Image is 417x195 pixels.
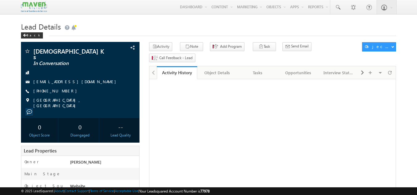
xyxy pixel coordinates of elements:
span: [PHONE_NUMBER] [33,88,80,94]
span: Call Feedback - Lead [159,55,193,61]
button: Add Program [210,42,244,51]
div: Disengaged [63,132,97,138]
div: 0 [23,121,57,132]
span: [GEOGRAPHIC_DATA], [GEOGRAPHIC_DATA] [33,97,129,108]
label: Owner [24,159,39,165]
a: Interview Status [319,66,359,79]
a: [EMAIL_ADDRESS][DOMAIN_NAME] [33,79,119,84]
span: 77978 [200,189,210,193]
div: Website [69,183,140,192]
div: Back [21,32,43,39]
div: Interview Status [323,69,353,76]
div: Object Details [202,69,232,76]
div: Lead Quality [103,132,138,138]
div: -- [103,121,138,132]
label: Main Stage [24,171,61,177]
span: Your Leadsquared Account Number is [139,189,210,193]
button: Call Feedback - Lead [149,54,195,63]
button: Activity [149,42,172,51]
span: [PERSON_NAME] [70,159,101,165]
div: Tasks [243,69,273,76]
span: © 2025 LeadSquared | | | | | [21,188,210,194]
button: Note [180,42,203,51]
button: Object Actions [362,42,396,51]
span: [DEMOGRAPHIC_DATA] K s [33,48,106,59]
span: Lead Details [21,22,61,31]
span: Add Program [220,44,242,49]
label: Object Source [24,183,64,194]
span: In Conversation [33,60,106,67]
a: Terms of Service [90,189,114,193]
div: 0 [63,121,97,132]
a: About [55,189,64,193]
img: Custom Logo [21,2,47,12]
div: Opportunities [283,69,313,76]
span: Send Email [291,43,309,49]
button: Send Email [282,42,311,51]
button: Task [253,42,276,51]
a: Object Details [197,66,238,79]
div: Object Actions [365,44,391,49]
div: Activity History [161,70,193,75]
a: Back [21,32,46,37]
a: Tasks [238,66,278,79]
a: Opportunities [278,66,319,79]
span: Lead Properties [24,148,56,154]
a: Contact Support [65,189,89,193]
a: Acceptable Use [115,189,138,193]
a: Activity History [157,66,197,79]
div: Object Score [23,132,57,138]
